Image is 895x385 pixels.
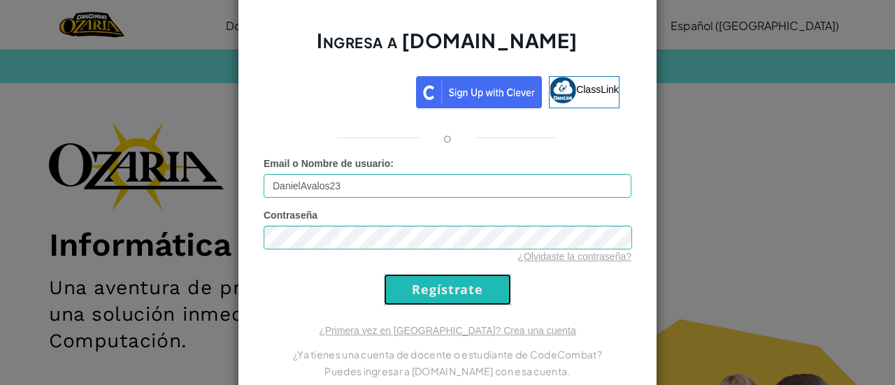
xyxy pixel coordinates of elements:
span: ClassLink [576,83,619,94]
label: : [264,157,394,170]
iframe: Botón de Acceder con Google [268,75,416,106]
a: ¿Primera vez en [GEOGRAPHIC_DATA]? Crea una cuenta [319,325,576,336]
p: o [443,129,452,146]
p: ¿Ya tienes una cuenta de docente o estudiante de CodeCombat? [264,346,631,363]
a: ¿Olvidaste la contraseña? [517,251,631,262]
p: Puedes ingresar a [DOMAIN_NAME] con esa cuenta. [264,363,631,379]
span: Contraseña [264,210,317,221]
h2: Ingresa a [DOMAIN_NAME] [264,27,631,68]
img: classlink-logo-small.png [550,77,576,103]
input: Regístrate [384,274,511,305]
img: clever_sso_button@2x.png [416,76,542,108]
span: Email o Nombre de usuario [264,158,390,169]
